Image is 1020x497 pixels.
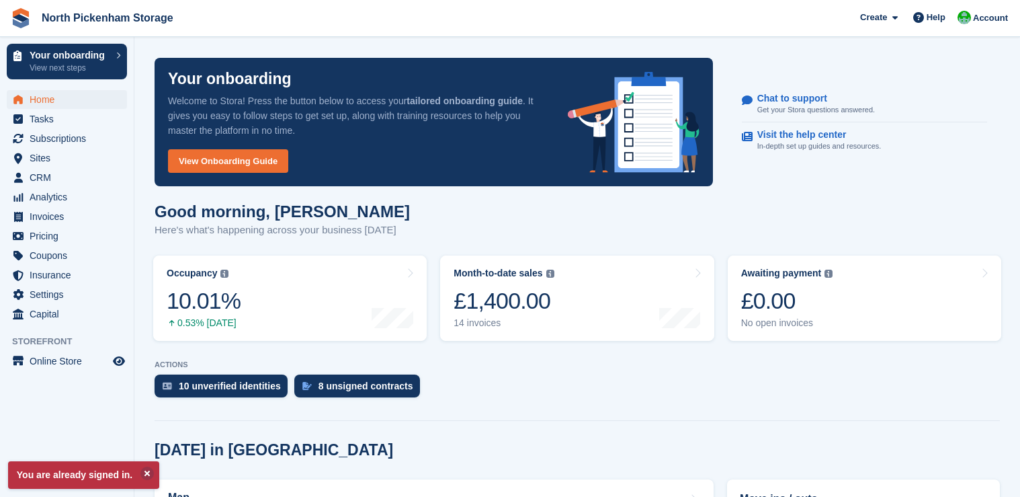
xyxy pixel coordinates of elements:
[155,223,410,238] p: Here's what's happening across your business [DATE]
[7,110,127,128] a: menu
[7,44,127,79] a: Your onboarding View next steps
[728,256,1001,341] a: Awaiting payment £0.00 No open invoices
[7,246,127,265] a: menu
[30,50,110,60] p: Your onboarding
[168,71,292,87] p: Your onboarding
[11,8,31,28] img: stora-icon-8386f47178a22dfd0bd8f6a31ec36ba5ce8667c1dd55bd0f319d3a0aa187defe.svg
[546,270,554,278] img: icon-info-grey-7440780725fd019a000dd9b08b2336e03edf1995a4989e88bcd33f0948082b44.svg
[824,270,833,278] img: icon-info-grey-7440780725fd019a000dd9b08b2336e03edf1995a4989e88bcd33f0948082b44.svg
[30,62,110,74] p: View next steps
[7,266,127,284] a: menu
[167,287,241,315] div: 10.01%
[155,441,393,459] h2: [DATE] in [GEOGRAPHIC_DATA]
[958,11,971,24] img: Chris Gulliver
[7,129,127,148] a: menu
[860,11,887,24] span: Create
[167,317,241,329] div: 0.53% [DATE]
[12,335,134,348] span: Storefront
[30,207,110,226] span: Invoices
[30,149,110,167] span: Sites
[155,375,294,404] a: 10 unverified identities
[7,227,127,245] a: menu
[7,207,127,226] a: menu
[407,95,523,106] strong: tailored onboarding guide
[294,375,427,404] a: 8 unsigned contracts
[30,352,110,371] span: Online Store
[742,122,987,159] a: Visit the help center In-depth set up guides and resources.
[454,317,554,329] div: 14 invoices
[163,382,172,390] img: verify_identity-adf6edd0f0f0b5bbfe63781bf79b02c33cf7c696d77639b501bdc392416b5a36.svg
[757,93,864,104] p: Chat to support
[30,285,110,304] span: Settings
[757,104,875,116] p: Get your Stora questions answered.
[973,11,1008,25] span: Account
[30,266,110,284] span: Insurance
[7,168,127,187] a: menu
[454,268,542,279] div: Month-to-date sales
[741,287,833,315] div: £0.00
[30,246,110,265] span: Coupons
[7,352,127,371] a: menu
[30,188,110,206] span: Analytics
[454,287,554,315] div: £1,400.00
[155,360,1000,369] p: ACTIONS
[111,353,127,369] a: Preview store
[757,141,882,152] p: In-depth set up guides and resources.
[168,149,288,173] a: View Onboarding Guide
[30,110,110,128] span: Tasks
[30,90,110,109] span: Home
[153,256,427,341] a: Occupancy 10.01% 0.53% [DATE]
[36,7,179,29] a: North Pickenham Storage
[742,86,987,123] a: Chat to support Get your Stora questions answered.
[7,285,127,304] a: menu
[440,256,714,341] a: Month-to-date sales £1,400.00 14 invoices
[167,268,217,279] div: Occupancy
[7,188,127,206] a: menu
[927,11,945,24] span: Help
[318,381,413,391] div: 8 unsigned contracts
[757,129,871,141] p: Visit the help center
[179,381,281,391] div: 10 unverified identities
[155,202,410,221] h1: Good morning, [PERSON_NAME]
[8,461,159,489] p: You are already signed in.
[568,72,699,173] img: onboarding-info-6c161a55d2c0e0a8cae90662b2fe09162a5109e8cc188191df67fb4f79e88e88.svg
[30,129,110,148] span: Subscriptions
[741,317,833,329] div: No open invoices
[30,227,110,245] span: Pricing
[302,382,312,390] img: contract_signature_icon-13c848040528278c33f63329250d36e43548de30e8caae1d1a13099fd9432cc5.svg
[7,90,127,109] a: menu
[168,93,546,138] p: Welcome to Stora! Press the button below to access your . It gives you easy to follow steps to ge...
[30,305,110,323] span: Capital
[7,149,127,167] a: menu
[7,305,127,323] a: menu
[30,168,110,187] span: CRM
[741,268,822,279] div: Awaiting payment
[220,270,228,278] img: icon-info-grey-7440780725fd019a000dd9b08b2336e03edf1995a4989e88bcd33f0948082b44.svg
